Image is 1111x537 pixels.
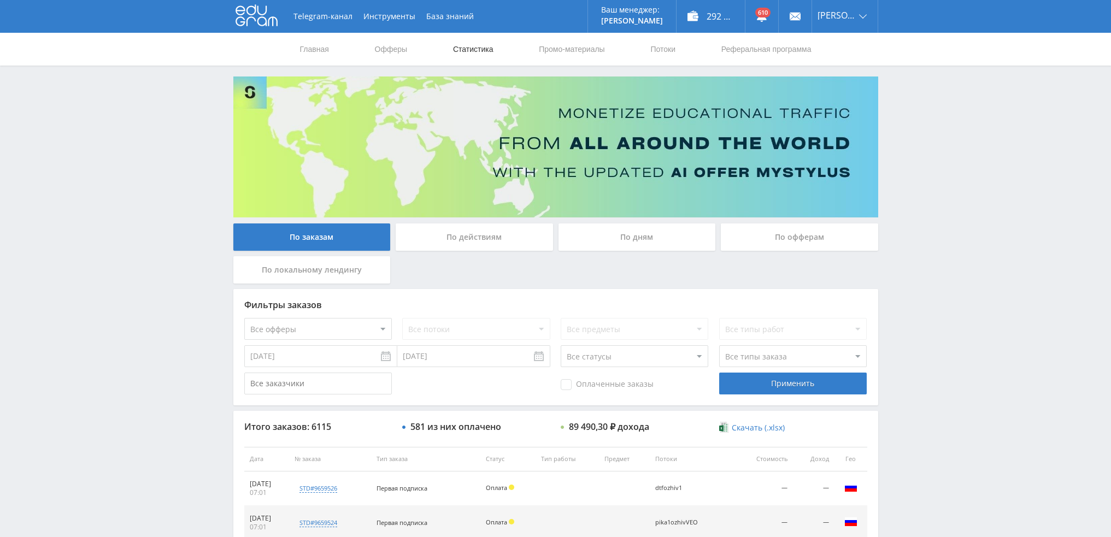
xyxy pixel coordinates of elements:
[244,447,290,471] th: Дата
[244,422,392,432] div: Итого заказов: 6115
[509,519,514,524] span: Холд
[818,11,856,20] span: [PERSON_NAME]
[559,223,716,251] div: По дням
[374,33,409,66] a: Офферы
[377,518,427,527] span: Первая подписка
[509,485,514,490] span: Холд
[655,519,704,526] div: pika1ozhivVEO
[250,523,284,532] div: 07:01
[377,484,427,492] span: Первая подписка
[844,515,857,528] img: rus.png
[244,373,392,394] input: Все заказчики
[793,447,834,471] th: Доход
[410,422,501,432] div: 581 из них оплачено
[250,514,284,523] div: [DATE]
[250,480,284,488] div: [DATE]
[486,518,507,526] span: Оплата
[299,484,337,493] div: std#9659526
[536,447,599,471] th: Тип работы
[538,33,606,66] a: Промо-материалы
[396,223,553,251] div: По действиям
[732,423,785,432] span: Скачать (.xlsx)
[601,16,663,25] p: [PERSON_NAME]
[734,447,793,471] th: Стоимость
[561,379,654,390] span: Оплаченные заказы
[719,422,728,433] img: xlsx
[233,223,391,251] div: По заказам
[299,518,337,527] div: std#9659524
[719,373,867,394] div: Применить
[452,33,495,66] a: Статистика
[480,447,536,471] th: Статус
[834,447,867,471] th: Гео
[233,256,391,284] div: По локальному лендингу
[486,483,507,492] span: Оплата
[569,422,649,432] div: 89 490,30 ₽ дохода
[793,471,834,506] td: —
[734,471,793,506] td: —
[720,33,813,66] a: Реферальная программа
[299,33,330,66] a: Главная
[650,447,734,471] th: Потоки
[655,485,704,492] div: dtfozhiv1
[721,223,878,251] div: По офферам
[649,33,677,66] a: Потоки
[233,76,878,217] img: Banner
[719,422,785,433] a: Скачать (.xlsx)
[289,447,371,471] th: № заказа
[250,488,284,497] div: 07:01
[371,447,480,471] th: Тип заказа
[599,447,649,471] th: Предмет
[601,5,663,14] p: Ваш менеджер:
[244,300,867,310] div: Фильтры заказов
[844,481,857,494] img: rus.png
